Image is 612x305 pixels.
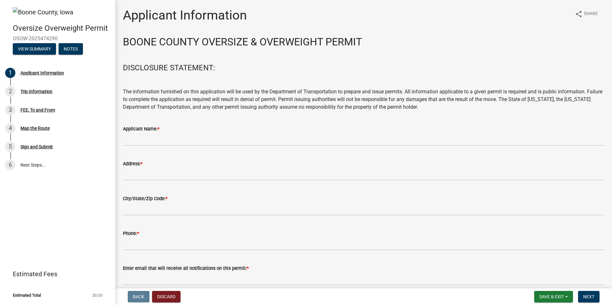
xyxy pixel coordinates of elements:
[5,68,15,78] div: 1
[59,43,83,55] button: Notes
[20,108,55,112] div: FEE, To and From
[93,293,102,297] span: $0.00
[123,127,159,131] label: Applicant Name:
[123,63,604,73] h4: DISCLOSURE STATEMENT:
[13,47,56,52] wm-modal-confirm: Summary
[59,47,83,52] wm-modal-confirm: Notes
[578,291,600,302] button: Next
[20,89,52,94] div: Trip Information
[20,71,64,75] div: Applicant Information
[13,35,102,42] span: OSOW-2025474290
[5,86,15,97] div: 2
[539,294,564,299] span: Save & Exit
[123,266,249,271] label: Enter email that will receive all notifications on this permit:
[13,24,110,33] h4: Oversize Overweight Permit
[123,36,604,48] h2: BOONE COUNTY OVERSIZE & OVERWEIGHT PERMIT
[20,145,53,149] div: Sign and Submit
[123,197,167,201] label: City/State/Zip Code:
[20,126,50,130] div: Map the Route
[128,291,149,302] button: Back
[133,294,144,299] span: Back
[123,231,139,236] label: Phone:
[5,123,15,133] div: 4
[570,8,603,20] button: shareShare
[152,291,181,302] button: Discard
[5,160,15,170] div: 6
[13,7,73,17] img: Boone County, Iowa
[583,294,594,299] span: Next
[5,268,105,280] a: Estimated Fees
[584,10,598,18] span: Share
[13,293,41,297] span: Estimated Total
[123,8,247,23] h1: Applicant Information
[5,105,15,115] div: 3
[123,88,604,111] p: The information furnished on this application will be used by the Department of Transportation to...
[13,43,56,55] button: View Summary
[5,142,15,152] div: 5
[575,10,583,18] i: share
[534,291,573,302] button: Save & Exit
[123,162,142,166] label: Address:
